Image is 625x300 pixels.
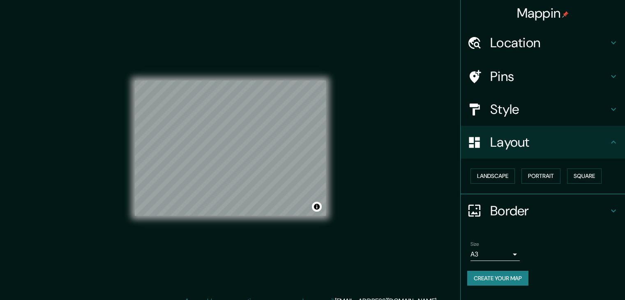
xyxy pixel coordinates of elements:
[470,168,515,184] button: Landscape
[312,202,322,212] button: Toggle attribution
[135,81,326,216] canvas: Map
[517,5,569,21] h4: Mappin
[562,11,569,18] img: pin-icon.png
[461,194,625,227] div: Border
[490,203,609,219] h4: Border
[461,126,625,159] div: Layout
[490,35,609,51] h4: Location
[470,240,479,247] label: Size
[490,68,609,85] h4: Pins
[552,268,616,291] iframe: Help widget launcher
[461,60,625,93] div: Pins
[470,248,520,261] div: A3
[567,168,602,184] button: Square
[467,271,528,286] button: Create your map
[461,93,625,126] div: Style
[490,134,609,150] h4: Layout
[521,168,560,184] button: Portrait
[461,26,625,59] div: Location
[490,101,609,118] h4: Style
